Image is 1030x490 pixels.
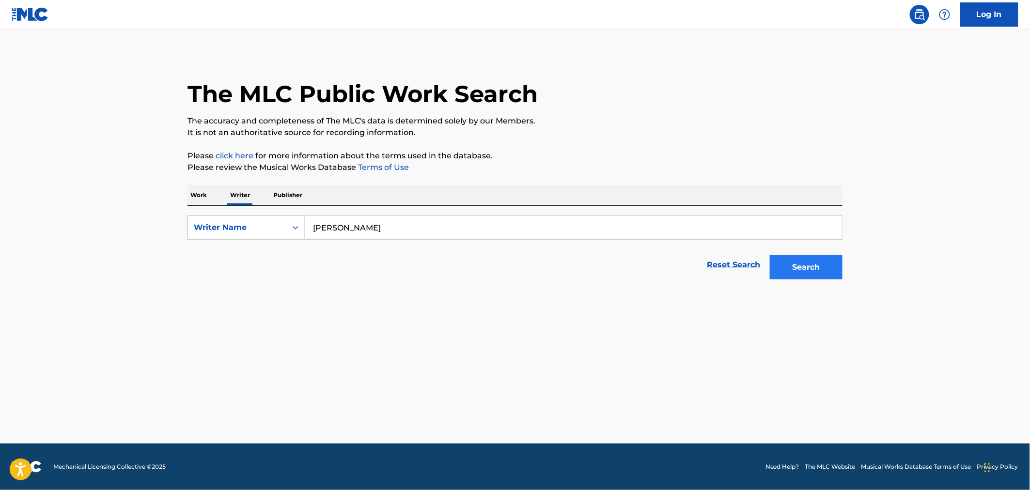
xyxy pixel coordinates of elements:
span: Mechanical Licensing Collective © 2025 [53,462,166,471]
a: click here [216,151,253,160]
a: Public Search [910,5,929,24]
img: MLC Logo [12,7,49,21]
img: search [914,9,925,20]
button: Search [770,255,843,279]
a: Log In [960,2,1018,27]
form: Search Form [187,215,843,284]
p: Publisher [270,185,305,205]
a: Musical Works Database Terms of Use [861,462,971,471]
h1: The MLC Public Work Search [187,79,538,108]
div: Help [935,5,954,24]
a: Reset Search [702,254,765,276]
a: Need Help? [765,462,799,471]
img: logo [12,461,42,473]
p: Please review the Musical Works Database [187,162,843,173]
p: The accuracy and completeness of The MLC's data is determined solely by our Members. [187,115,843,127]
a: Terms of Use [356,163,409,172]
img: help [939,9,951,20]
a: Privacy Policy [977,462,1018,471]
p: Writer [227,185,253,205]
p: Please for more information about the terms used in the database. [187,150,843,162]
a: The MLC Website [805,462,856,471]
p: It is not an authoritative source for recording information. [187,127,843,138]
div: Writer Name [194,222,281,233]
p: Work [187,185,210,205]
div: Drag [984,453,990,482]
iframe: Chat Widget [982,444,1030,490]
